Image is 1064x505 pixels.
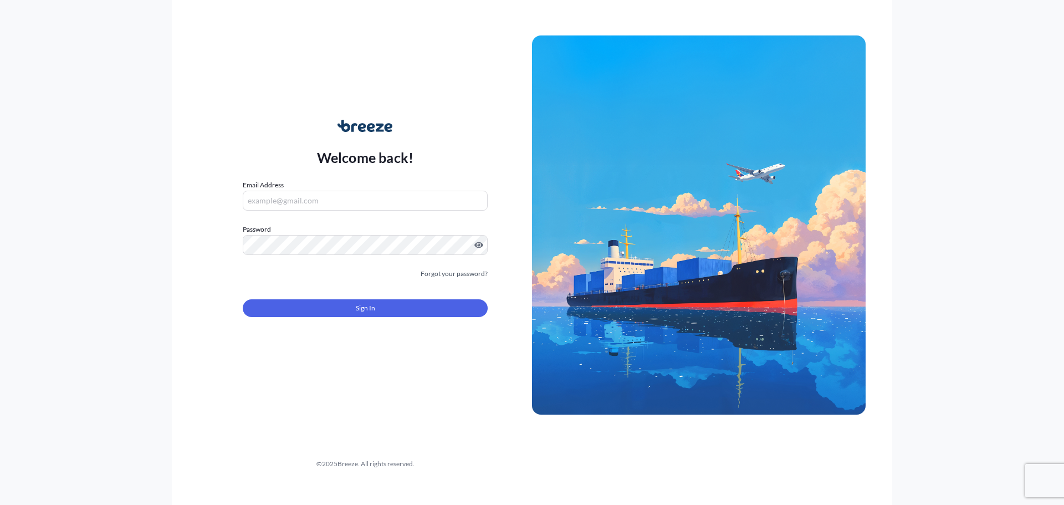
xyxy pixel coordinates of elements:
p: Welcome back! [317,149,414,166]
label: Password [243,224,488,235]
img: Ship illustration [532,35,866,415]
a: Forgot your password? [421,268,488,279]
input: example@gmail.com [243,191,488,211]
div: © 2025 Breeze. All rights reserved. [198,458,532,470]
label: Email Address [243,180,284,191]
button: Show password [474,241,483,249]
span: Sign In [356,303,375,314]
button: Sign In [243,299,488,317]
